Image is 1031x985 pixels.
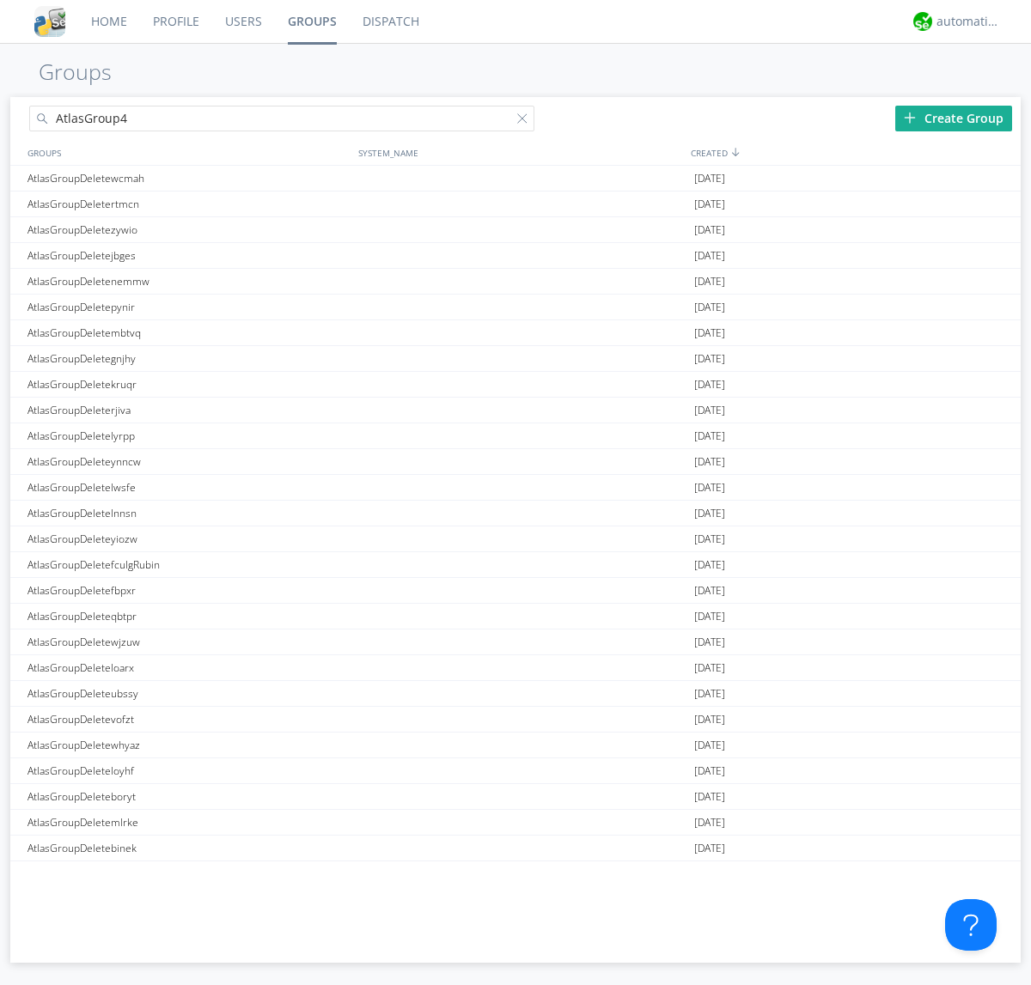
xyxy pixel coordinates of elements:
div: AtlasGroupDeletembtvq [23,320,354,345]
div: AtlasGroupDeleterjiva [23,398,354,423]
div: AtlasGroupDeletejbges [23,243,354,268]
a: AtlasGroupDeleteyiozw[DATE] [10,526,1021,552]
div: AtlasGroupDeleteynncw [23,449,354,474]
div: AtlasGroupDeleteboryt [23,784,354,809]
a: AtlasGroupDeletebinek[DATE] [10,836,1021,861]
input: Search groups [29,106,534,131]
a: AtlasGroupDeleteloyhf[DATE] [10,758,1021,784]
a: AtlasGroupDeletefbpxr[DATE] [10,578,1021,604]
a: AtlasGroupDeletepqkqu[DATE] [10,861,1021,887]
div: Create Group [895,106,1012,131]
a: AtlasGroupDeletekruqr[DATE] [10,372,1021,398]
div: CREATED [686,140,1021,165]
a: AtlasGroupDeletegnjhy[DATE] [10,346,1021,372]
span: [DATE] [694,449,725,475]
a: AtlasGroupDeletertmcn[DATE] [10,192,1021,217]
a: AtlasGroupDeletembtvq[DATE] [10,320,1021,346]
div: AtlasGroupDeletezywio [23,217,354,242]
div: AtlasGroupDeletefculgRubin [23,552,354,577]
span: [DATE] [694,192,725,217]
a: AtlasGroupDeleteynncw[DATE] [10,449,1021,475]
div: SYSTEM_NAME [354,140,686,165]
div: AtlasGroupDeletertmcn [23,192,354,216]
span: [DATE] [694,372,725,398]
a: AtlasGroupDeletewhyaz[DATE] [10,733,1021,758]
span: [DATE] [694,655,725,681]
span: [DATE] [694,320,725,346]
a: AtlasGroupDeletelwsfe[DATE] [10,475,1021,501]
div: AtlasGroupDeletelyrpp [23,423,354,448]
div: AtlasGroupDeletegnjhy [23,346,354,371]
a: AtlasGroupDeletenemmw[DATE] [10,269,1021,295]
a: AtlasGroupDeletewcmah[DATE] [10,166,1021,192]
a: AtlasGroupDeletewjzuw[DATE] [10,629,1021,655]
div: AtlasGroupDeleteyiozw [23,526,354,551]
span: [DATE] [694,166,725,192]
span: [DATE] [694,733,725,758]
span: [DATE] [694,243,725,269]
div: GROUPS [23,140,350,165]
img: plus.svg [904,112,916,124]
span: [DATE] [694,604,725,629]
a: AtlasGroupDeleteqbtpr[DATE] [10,604,1021,629]
img: d2d01cd9b4174d08988066c6d424eccd [913,12,932,31]
a: AtlasGroupDeleteubssy[DATE] [10,681,1021,707]
iframe: Toggle Customer Support [945,899,997,951]
a: AtlasGroupDeletezywio[DATE] [10,217,1021,243]
div: AtlasGroupDeletenemmw [23,269,354,294]
img: cddb5a64eb264b2086981ab96f4c1ba7 [34,6,65,37]
div: AtlasGroupDeletepqkqu [23,861,354,886]
span: [DATE] [694,501,725,526]
span: [DATE] [694,269,725,295]
span: [DATE] [694,578,725,604]
div: AtlasGroupDeletewcmah [23,166,354,191]
span: [DATE] [694,475,725,501]
span: [DATE] [694,552,725,578]
a: AtlasGroupDeletefculgRubin[DATE] [10,552,1021,578]
span: [DATE] [694,810,725,836]
a: AtlasGroupDeletevofzt[DATE] [10,707,1021,733]
div: AtlasGroupDeleteubssy [23,681,354,706]
span: [DATE] [694,758,725,784]
div: AtlasGroupDeletebinek [23,836,354,860]
span: [DATE] [694,295,725,320]
div: AtlasGroupDeletelnnsn [23,501,354,526]
a: AtlasGroupDeletemlrke[DATE] [10,810,1021,836]
span: [DATE] [694,681,725,707]
div: AtlasGroupDeleteqbtpr [23,604,354,629]
div: automation+atlas [936,13,1001,30]
span: [DATE] [694,784,725,810]
div: AtlasGroupDeletepynir [23,295,354,319]
a: AtlasGroupDeletejbges[DATE] [10,243,1021,269]
div: AtlasGroupDeletemlrke [23,810,354,835]
a: AtlasGroupDeletelyrpp[DATE] [10,423,1021,449]
a: AtlasGroupDeleteboryt[DATE] [10,784,1021,810]
span: [DATE] [694,398,725,423]
a: AtlasGroupDeletepynir[DATE] [10,295,1021,320]
div: AtlasGroupDeletefbpxr [23,578,354,603]
span: [DATE] [694,707,725,733]
span: [DATE] [694,346,725,372]
span: [DATE] [694,217,725,243]
div: AtlasGroupDeletewhyaz [23,733,354,757]
div: AtlasGroupDeleteloarx [23,655,354,680]
span: [DATE] [694,861,725,887]
div: AtlasGroupDeletekruqr [23,372,354,397]
div: AtlasGroupDeletelwsfe [23,475,354,500]
a: AtlasGroupDeletelnnsn[DATE] [10,501,1021,526]
a: AtlasGroupDeleterjiva[DATE] [10,398,1021,423]
span: [DATE] [694,629,725,655]
span: [DATE] [694,526,725,552]
a: AtlasGroupDeleteloarx[DATE] [10,655,1021,681]
div: AtlasGroupDeletewjzuw [23,629,354,654]
div: AtlasGroupDeletevofzt [23,707,354,732]
span: [DATE] [694,836,725,861]
span: [DATE] [694,423,725,449]
div: AtlasGroupDeleteloyhf [23,758,354,783]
